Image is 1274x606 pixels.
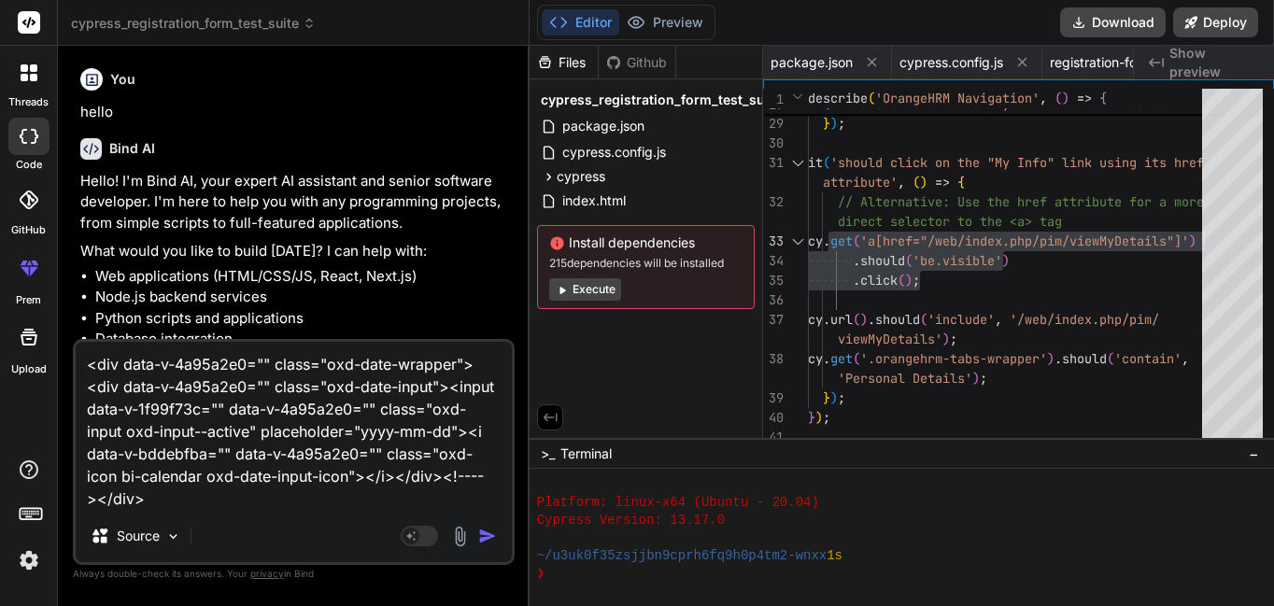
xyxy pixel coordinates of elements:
[560,115,646,137] span: package.json
[972,370,980,387] span: )
[1245,439,1263,469] button: −
[763,388,784,408] div: 39
[838,193,1204,210] span: // Alternative: Use the href attribute for a more
[76,342,512,510] textarea: <div data-v-4a95a2e0="" class="oxd-date-wrapper"><div data-v-4a95a2e0="" class="oxd-date-input"><...
[109,139,155,158] h6: Bind AI
[868,90,875,106] span: (
[763,271,784,290] div: 35
[95,308,511,330] li: Python scripts and applications
[530,53,598,72] div: Files
[1062,350,1107,367] span: should
[1189,233,1196,249] span: )
[913,252,1002,269] span: 'be.visible'
[1114,350,1182,367] span: 'contain'
[853,350,860,367] span: (
[957,174,965,190] span: {
[1062,90,1069,106] span: )
[860,311,868,328] span: )
[763,134,784,153] div: 30
[860,252,905,269] span: should
[763,192,784,212] div: 32
[95,329,511,350] li: Database integration
[1182,350,1189,367] span: ,
[1077,90,1092,106] span: =>
[1040,90,1047,106] span: ,
[95,266,511,288] li: Web applications (HTML/CSS/JS, React, Next.js)
[449,526,471,547] img: attachment
[599,53,675,72] div: Github
[927,311,995,328] span: 'include'
[838,213,1062,230] span: direct selector to the <a> tag
[549,256,743,271] span: 215 dependencies will be installed
[950,331,957,347] span: ;
[830,233,853,249] span: get
[827,547,842,565] span: 1s
[250,568,284,579] span: privacy
[560,190,628,212] span: index.html
[537,565,546,583] span: ❯
[13,544,45,576] img: settings
[16,157,42,173] label: code
[1173,7,1258,37] button: Deploy
[73,565,515,583] p: Always double-check its answers. Your in Bind
[763,408,784,428] div: 40
[71,14,316,33] span: cypress_registration_form_test_suite
[853,311,860,328] span: (
[838,115,845,132] span: ;
[920,174,927,190] span: )
[935,174,950,190] span: =>
[80,241,511,262] p: What would you like to build [DATE]? I can help with:
[11,222,46,238] label: GitHub
[823,389,830,406] span: }
[537,547,828,565] span: ~/u3uk0f35zsjjbn9cprh6fq9h0p4tm2-wnxx
[913,272,920,289] span: ;
[838,331,942,347] span: viewMyDetails'
[905,252,913,269] span: (
[763,232,784,251] div: 33
[763,251,784,271] div: 34
[830,350,853,367] span: get
[830,115,838,132] span: )
[942,331,950,347] span: )
[549,233,743,252] span: Install dependencies
[823,115,830,132] span: }
[808,311,823,328] span: cy
[560,141,668,163] span: cypress.config.js
[763,428,784,447] div: 41
[823,174,898,190] span: attribute'
[830,389,838,406] span: )
[786,153,810,173] div: Click to collapse the range.
[838,370,972,387] span: 'Personal Details'
[763,290,784,310] div: 36
[619,9,711,35] button: Preview
[763,153,784,173] div: 31
[808,233,823,249] span: cy
[541,444,555,463] span: >_
[830,311,853,328] span: url
[80,171,511,234] p: Hello! I'm Bind AI, your expert AI assistant and senior software developer. I'm here to help you ...
[1010,311,1159,328] span: '/web/index.php/pim/
[860,233,1189,249] span: 'a[href="/web/index.php/pim/viewMyDetails"]'
[80,102,511,123] p: hello
[1002,252,1010,269] span: )
[823,154,830,171] span: (
[868,311,875,328] span: .
[560,444,612,463] span: Terminal
[823,350,830,367] span: .
[860,272,898,289] span: click
[8,94,49,110] label: threads
[898,272,905,289] span: (
[898,174,905,190] span: ,
[1107,350,1114,367] span: (
[549,278,621,301] button: Execute
[763,114,784,134] div: 29
[117,527,160,545] p: Source
[815,409,823,426] span: )
[537,512,725,529] span: Cypress Version: 13.17.0
[875,311,920,328] span: should
[542,9,619,35] button: Editor
[808,350,823,367] span: cy
[860,350,1047,367] span: '.orangehrm-tabs-wrapper'
[541,91,781,109] span: cypress_registration_form_test_suite
[478,527,497,545] img: icon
